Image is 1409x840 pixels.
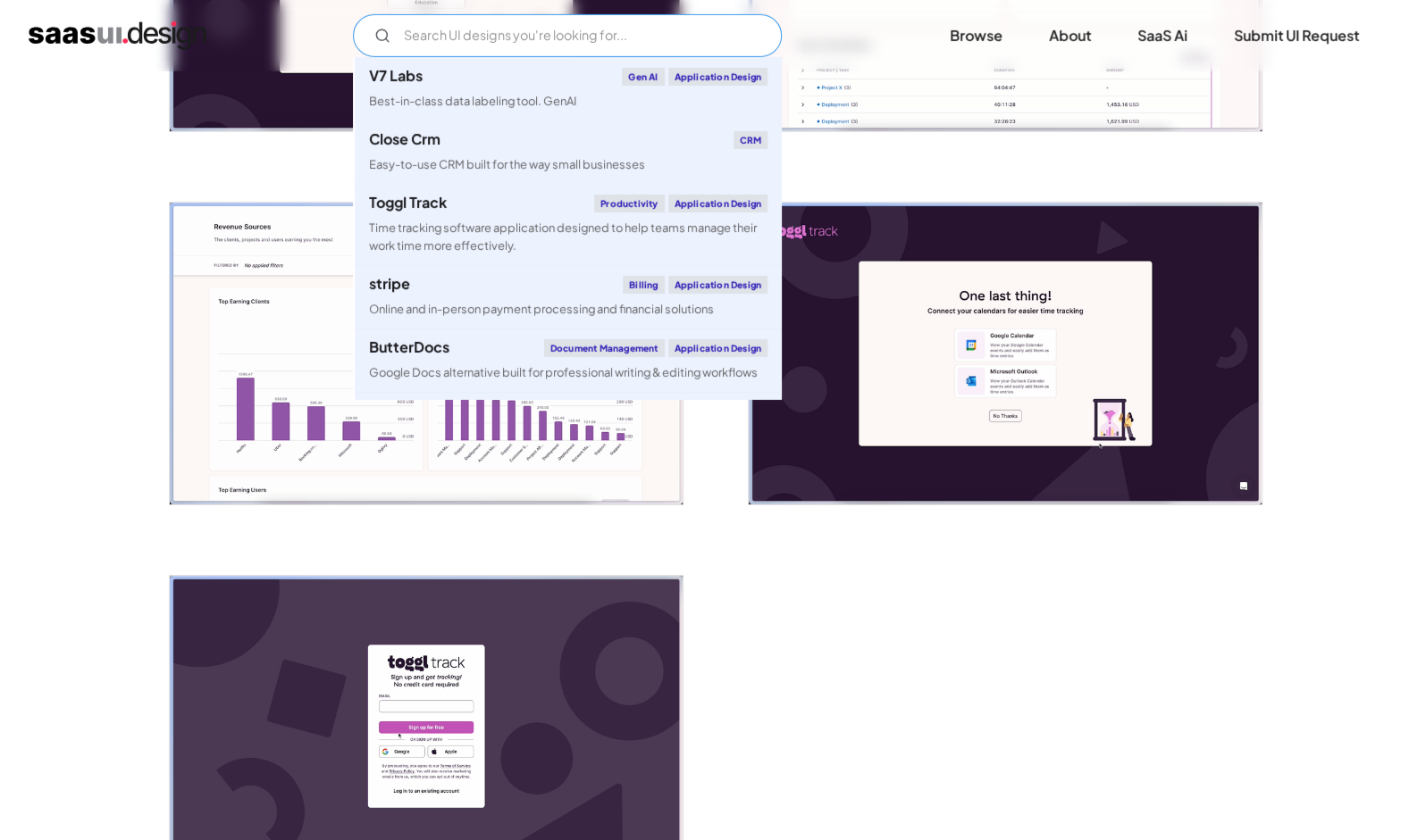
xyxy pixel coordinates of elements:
[749,203,1262,504] img: 667a5374beb9c818e5aa1594_toggltrack%20sync%20calendar.png
[622,68,664,86] div: Gen AI
[544,339,665,357] div: Document Management
[668,195,768,212] div: Application Design
[369,277,410,291] div: stripe
[369,132,440,146] div: Close Crm
[170,203,683,504] a: open lightbox
[353,14,782,57] input: Search UI designs you're looking for...
[369,301,714,318] div: Online and in-person payment processing and financial solutions
[668,68,768,86] div: Application Design
[369,156,645,173] div: Easy-to-use CRM built for the way small businesses
[668,339,768,357] div: Application Design
[1027,16,1112,55] a: About
[355,121,782,184] a: Close CrmCRMEasy-to-use CRM built for the way small businesses
[369,195,447,210] div: Toggl Track
[594,195,664,212] div: Productivity
[29,21,206,50] a: home
[355,392,782,472] a: klaviyoEmail MarketingApplication DesignCreate personalised customer experiences across email, SM...
[355,184,782,264] a: Toggl TrackProductivityApplication DesignTime tracking software application designed to help team...
[369,364,758,381] div: Google Docs alternative built for professional writing & editing workflows
[1212,16,1380,55] a: Submit UI Request
[928,16,1024,55] a: Browse
[170,203,683,504] img: 667a5374edf9d9ce38a35026_toggltrack%20revenue%20source%20data.png
[355,265,782,329] a: stripeBillingApplication DesignOnline and in-person payment processing and financial solutions
[369,220,767,254] div: Time tracking software application designed to help teams manage their work time more effectively.
[355,57,782,121] a: V7 LabsGen AIApplication DesignBest-in-class data labeling tool. GenAI
[668,276,768,294] div: Application Design
[369,93,576,110] div: Best-in-class data labeling tool. GenAI
[623,276,664,294] div: Billing
[355,329,782,392] a: ButterDocsDocument ManagementApplication DesignGoogle Docs alternative built for professional wri...
[369,340,449,354] div: ButterDocs
[734,131,768,149] div: CRM
[353,14,782,57] form: Email Form
[369,69,423,83] div: V7 Labs
[749,203,1262,504] a: open lightbox
[1116,16,1209,55] a: SaaS Ai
